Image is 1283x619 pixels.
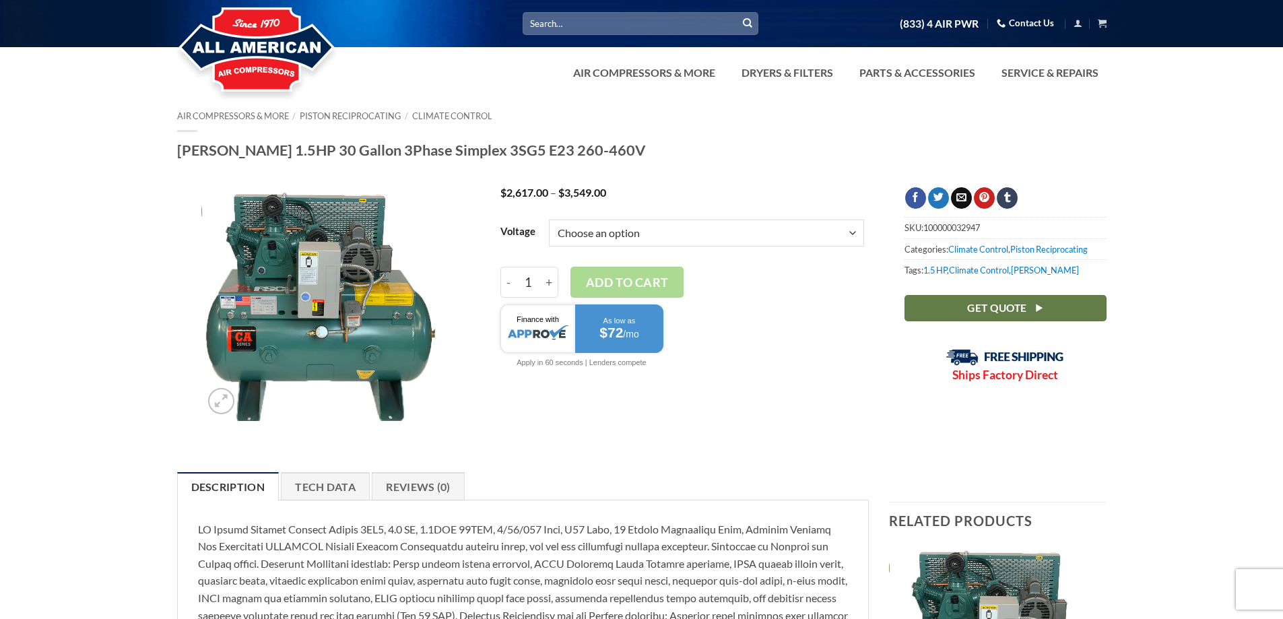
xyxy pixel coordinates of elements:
[974,187,995,209] a: Pin on Pinterest
[550,186,556,199] span: –
[733,59,841,86] a: Dryers & Filters
[281,472,370,500] a: Tech Data
[405,110,408,121] span: /
[292,110,296,121] span: /
[946,349,1064,366] img: Free Shipping
[1074,15,1082,32] a: Login
[993,59,1107,86] a: Service & Repairs
[523,12,758,34] input: Search…
[177,472,279,500] a: Description
[889,502,1107,539] h3: Related products
[904,238,1107,259] span: Categories: ,
[500,186,506,199] span: $
[558,186,606,199] bdi: 3,549.00
[541,267,558,298] input: Increase quantity of Curtis 1.5HP 30 Gallon 3Phase Simplex 3SG5 E23 260-460V
[948,244,1008,255] a: Climate Control
[177,141,1107,160] h1: [PERSON_NAME] 1.5HP 30 Gallon 3Phase Simplex 3SG5 E23 260-460V
[500,226,535,237] label: Voltage
[951,187,972,209] a: Email to a Friend
[997,13,1054,34] a: Contact Us
[967,300,1026,317] span: Get Quote
[372,472,465,500] a: Reviews (0)
[558,186,564,199] span: $
[1011,265,1079,275] a: [PERSON_NAME]
[923,222,980,233] span: 100000032947
[851,59,983,86] a: Parts & Accessories
[904,259,1107,280] span: Tags: , ,
[905,187,926,209] a: Share on Facebook
[300,110,401,121] a: Piston Reciprocating
[928,187,949,209] a: Share on Twitter
[177,111,1107,121] nav: Breadcrumb
[177,110,289,121] a: Air Compressors & More
[208,388,234,414] a: Zoom
[997,187,1018,209] a: Share on Tumblr
[201,187,435,421] img: Curtis 1.5HP 30 Gallon 3Phase Simplex 3SG5 E23 260-460V
[500,267,517,298] input: Reduce quantity of Curtis 1.5HP 30 Gallon 3Phase Simplex 3SG5 E23 260-460V
[500,186,548,199] bdi: 2,617.00
[904,217,1107,238] span: SKU:
[570,267,684,298] button: Add to cart
[923,265,947,275] a: 1.5 HP
[904,295,1107,321] a: Get Quote
[949,265,1009,275] a: Climate Control
[1010,244,1088,255] a: Piston Reciprocating
[1098,15,1107,32] a: View cart
[952,368,1058,382] strong: Ships Factory Direct
[517,267,541,298] input: Product quantity
[737,13,758,34] button: Submit
[900,12,979,36] a: (833) 4 AIR PWR
[565,59,723,86] a: Air Compressors & More
[412,110,492,121] a: Climate Control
